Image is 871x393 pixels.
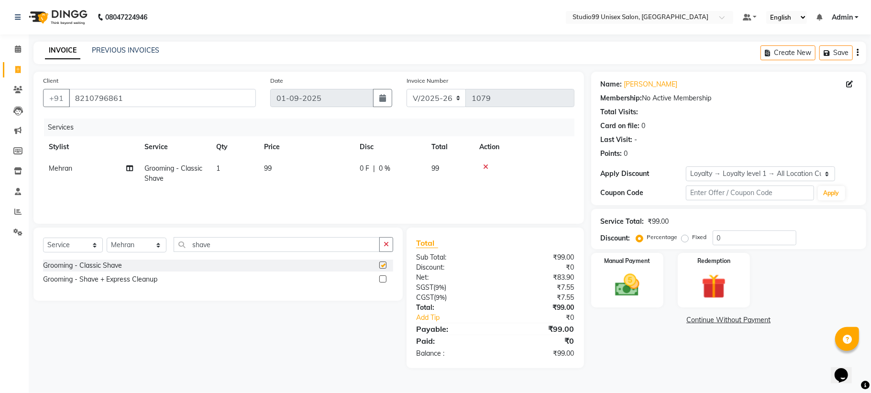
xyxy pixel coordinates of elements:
[694,271,734,302] img: _gift.svg
[624,79,678,89] a: [PERSON_NAME]
[144,164,202,183] span: Grooming - Classic Shave
[426,136,474,158] th: Total
[409,273,495,283] div: Net:
[601,93,642,103] div: Membership:
[409,335,495,347] div: Paid:
[495,335,581,347] div: ₹0
[24,4,90,31] img: logo
[601,79,622,89] div: Name:
[416,283,433,292] span: SGST
[43,89,70,107] button: +91
[604,257,650,265] label: Manual Payment
[409,293,495,303] div: ( )
[49,164,72,173] span: Mehran
[105,4,147,31] b: 08047224946
[601,188,686,198] div: Coupon Code
[210,136,258,158] th: Qty
[174,237,380,252] input: Search or Scan
[258,136,354,158] th: Price
[495,283,581,293] div: ₹7.55
[43,76,58,85] label: Client
[409,283,495,293] div: ( )
[409,313,509,323] a: Add Tip
[832,12,853,22] span: Admin
[379,164,390,174] span: 0 %
[509,313,581,323] div: ₹0
[495,262,581,273] div: ₹0
[601,135,633,145] div: Last Visit:
[495,323,581,335] div: ₹99.00
[647,233,678,241] label: Percentage
[495,349,581,359] div: ₹99.00
[139,136,210,158] th: Service
[642,121,646,131] div: 0
[216,164,220,173] span: 1
[601,169,686,179] div: Apply Discount
[92,46,159,55] a: PREVIOUS INVOICES
[593,315,864,325] a: Continue Without Payment
[264,164,272,173] span: 99
[831,355,861,383] iframe: chat widget
[693,233,707,241] label: Fixed
[373,164,375,174] span: |
[495,303,581,313] div: ₹99.00
[435,284,444,291] span: 9%
[43,274,157,284] div: Grooming - Shave + Express Cleanup
[409,252,495,262] div: Sub Total:
[360,164,369,174] span: 0 F
[69,89,256,107] input: Search by Name/Mobile/Email/Code
[495,252,581,262] div: ₹99.00
[409,303,495,313] div: Total:
[601,93,857,103] div: No Active Membership
[43,136,139,158] th: Stylist
[44,119,582,136] div: Services
[601,217,644,227] div: Service Total:
[409,349,495,359] div: Balance :
[601,149,622,159] div: Points:
[818,186,845,200] button: Apply
[686,186,814,200] input: Enter Offer / Coupon Code
[436,294,445,301] span: 9%
[819,45,853,60] button: Save
[761,45,816,60] button: Create New
[474,136,574,158] th: Action
[648,217,669,227] div: ₹99.00
[409,262,495,273] div: Discount:
[431,164,439,173] span: 99
[407,76,448,85] label: Invoice Number
[43,261,122,271] div: Grooming - Classic Shave
[409,323,495,335] div: Payable:
[624,149,628,159] div: 0
[354,136,426,158] th: Disc
[635,135,638,145] div: -
[416,238,438,248] span: Total
[601,233,630,243] div: Discount:
[697,257,730,265] label: Redemption
[270,76,283,85] label: Date
[495,273,581,283] div: ₹83.90
[607,271,647,299] img: _cash.svg
[416,293,434,302] span: CGST
[45,42,80,59] a: INVOICE
[495,293,581,303] div: ₹7.55
[601,121,640,131] div: Card on file:
[601,107,639,117] div: Total Visits:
